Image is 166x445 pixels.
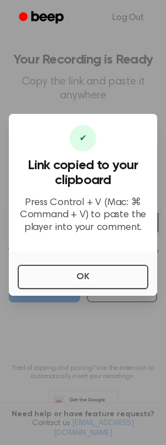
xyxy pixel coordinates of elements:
h3: Link copied to your clipboard [18,158,148,188]
button: OK [18,265,148,289]
a: Beep [11,7,74,29]
div: ✔ [70,125,96,151]
p: Press Control + V (Mac: ⌘ Command + V) to paste the player into your comment. [18,197,148,234]
a: Log Out [101,4,155,31]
